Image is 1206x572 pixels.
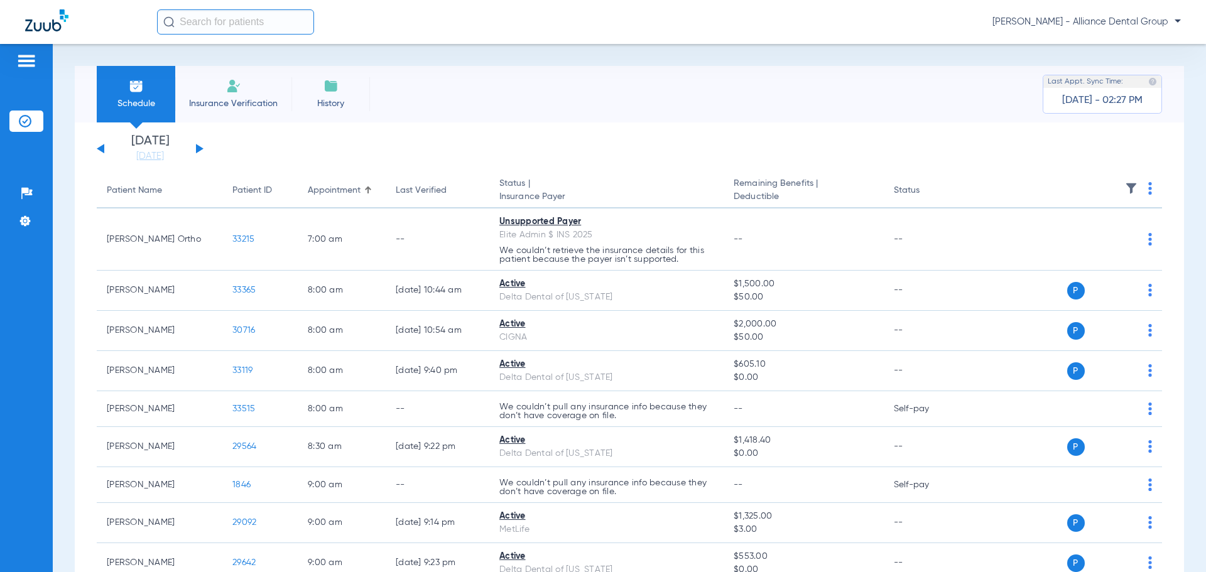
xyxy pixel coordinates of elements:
[499,550,714,563] div: Active
[1048,75,1123,88] span: Last Appt. Sync Time:
[499,510,714,523] div: Active
[106,97,166,110] span: Schedule
[157,9,314,35] input: Search for patients
[1148,364,1152,377] img: group-dot-blue.svg
[1125,182,1138,195] img: filter.svg
[232,235,254,244] span: 33215
[232,366,253,375] span: 33119
[232,558,256,567] span: 29642
[734,434,873,447] span: $1,418.40
[298,311,386,351] td: 8:00 AM
[386,271,489,311] td: [DATE] 10:44 AM
[129,78,144,94] img: Schedule
[185,97,282,110] span: Insurance Verification
[97,391,222,427] td: [PERSON_NAME]
[499,358,714,371] div: Active
[499,246,714,264] p: We couldn’t retrieve the insurance details for this patient because the payer isn’t supported.
[1062,94,1143,107] span: [DATE] - 02:27 PM
[396,184,447,197] div: Last Verified
[992,16,1181,28] span: [PERSON_NAME] - Alliance Dental Group
[1148,516,1152,529] img: group-dot-blue.svg
[499,215,714,229] div: Unsupported Payer
[884,311,969,351] td: --
[97,311,222,351] td: [PERSON_NAME]
[1067,322,1085,340] span: P
[884,208,969,271] td: --
[232,286,256,294] span: 33365
[226,78,241,94] img: Manual Insurance Verification
[499,434,714,447] div: Active
[1148,182,1152,195] img: group-dot-blue.svg
[734,291,873,304] span: $50.00
[232,518,256,527] span: 29092
[724,173,883,208] th: Remaining Benefits |
[97,503,222,543] td: [PERSON_NAME]
[734,404,743,413] span: --
[386,391,489,427] td: --
[499,402,714,420] p: We couldn’t pull any insurance info because they don’t have coverage on file.
[232,442,256,451] span: 29564
[1067,514,1085,532] span: P
[734,358,873,371] span: $605.10
[232,184,272,197] div: Patient ID
[298,427,386,467] td: 8:30 AM
[301,97,361,110] span: History
[1148,478,1152,491] img: group-dot-blue.svg
[97,467,222,503] td: [PERSON_NAME]
[298,351,386,391] td: 8:00 AM
[499,190,714,203] span: Insurance Payer
[734,190,873,203] span: Deductible
[1148,284,1152,296] img: group-dot-blue.svg
[734,235,743,244] span: --
[734,510,873,523] span: $1,325.00
[232,404,255,413] span: 33515
[97,351,222,391] td: [PERSON_NAME]
[499,478,714,496] p: We couldn’t pull any insurance info because they don’t have coverage on file.
[734,550,873,563] span: $553.00
[298,467,386,503] td: 9:00 AM
[298,503,386,543] td: 9:00 AM
[1148,556,1152,569] img: group-dot-blue.svg
[1067,282,1085,299] span: P
[97,427,222,467] td: [PERSON_NAME]
[232,326,255,335] span: 30716
[499,229,714,242] div: Elite Admin $ INS 2025
[734,447,873,460] span: $0.00
[734,318,873,331] span: $2,000.00
[386,208,489,271] td: --
[1148,233,1152,246] img: group-dot-blue.svg
[499,331,714,344] div: CIGNA
[386,427,489,467] td: [DATE] 9:22 PM
[232,184,288,197] div: Patient ID
[884,351,969,391] td: --
[734,331,873,344] span: $50.00
[1148,324,1152,337] img: group-dot-blue.svg
[1148,402,1152,415] img: group-dot-blue.svg
[1067,438,1085,456] span: P
[386,467,489,503] td: --
[97,208,222,271] td: [PERSON_NAME] Ortho
[499,278,714,291] div: Active
[386,351,489,391] td: [DATE] 9:40 PM
[308,184,361,197] div: Appointment
[25,9,68,31] img: Zuub Logo
[734,480,743,489] span: --
[298,391,386,427] td: 8:00 AM
[396,184,479,197] div: Last Verified
[1148,77,1157,86] img: last sync help info
[884,173,969,208] th: Status
[16,53,36,68] img: hamburger-icon
[499,523,714,536] div: MetLife
[107,184,212,197] div: Patient Name
[489,173,724,208] th: Status |
[734,523,873,536] span: $3.00
[112,135,188,163] li: [DATE]
[1067,362,1085,380] span: P
[1148,440,1152,453] img: group-dot-blue.svg
[112,150,188,163] a: [DATE]
[298,208,386,271] td: 7:00 AM
[308,184,376,197] div: Appointment
[386,503,489,543] td: [DATE] 9:14 PM
[734,278,873,291] span: $1,500.00
[386,311,489,351] td: [DATE] 10:54 AM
